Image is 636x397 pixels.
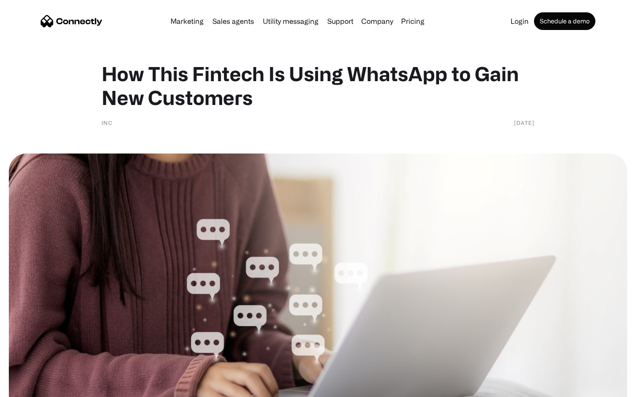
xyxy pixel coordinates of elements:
[18,382,53,394] ul: Language list
[534,12,595,30] a: Schedule a demo
[102,62,534,109] h1: How This Fintech Is Using WhatsApp to Gain New Customers
[324,18,357,25] a: Support
[397,18,428,25] a: Pricing
[9,382,53,394] aside: Language selected: English
[209,18,257,25] a: Sales agents
[361,15,393,27] div: Company
[507,18,532,25] a: Login
[259,18,322,25] a: Utility messaging
[102,118,113,127] div: INC
[514,118,534,127] div: [DATE]
[167,18,207,25] a: Marketing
